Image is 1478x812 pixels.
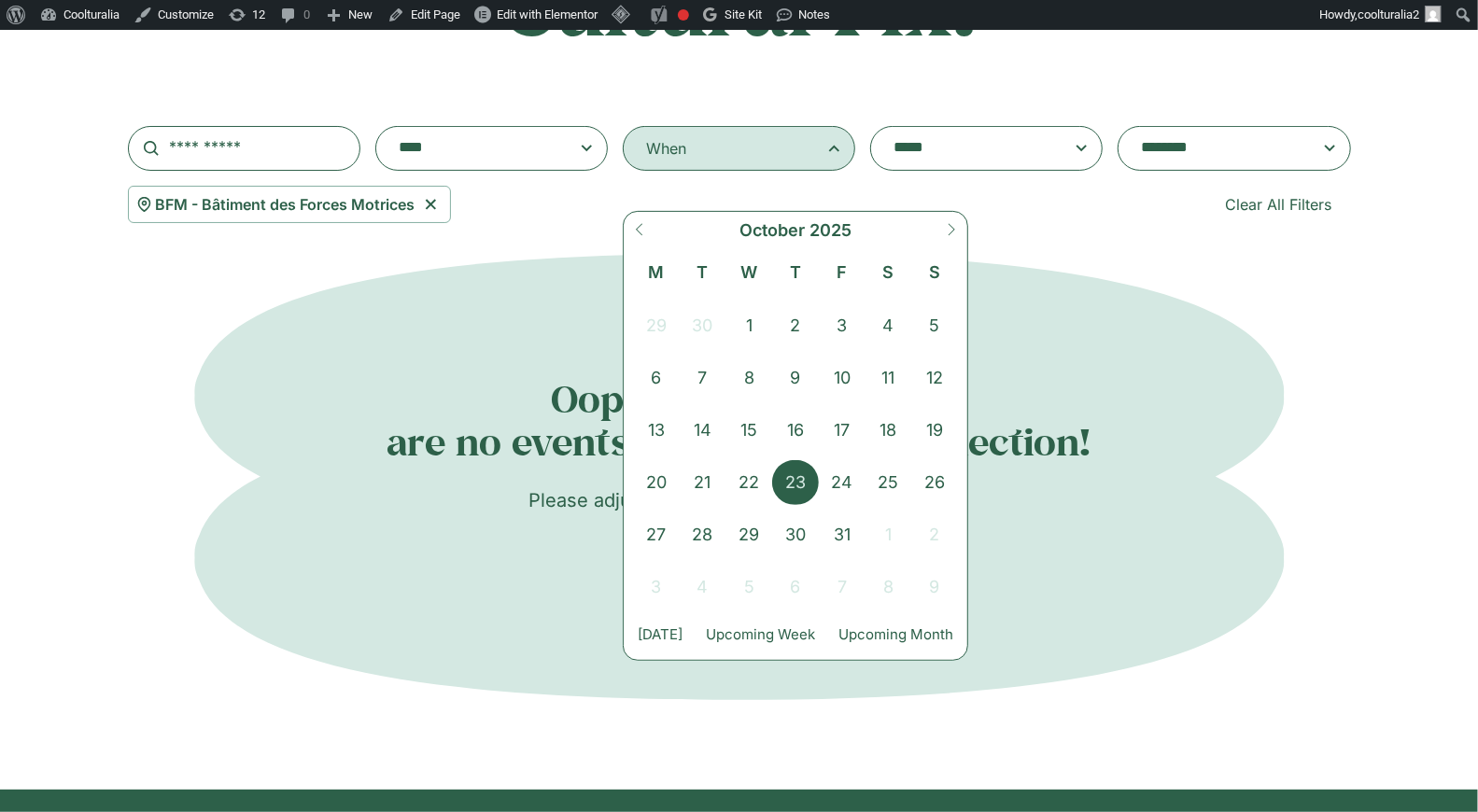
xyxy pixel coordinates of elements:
span: October 15, 2025 [725,408,772,453]
span: S [911,259,958,285]
span: October 1, 2025 [725,303,772,348]
span: W [725,259,772,285]
span: October 16, 2025 [772,408,819,453]
span: October 9, 2025 [772,356,819,400]
span: November 9, 2025 [911,565,958,609]
span: November 3, 2025 [633,565,680,609]
span: November 8, 2025 [866,565,912,609]
span: October 23, 2025 [772,460,819,505]
span: October 3, 2025 [819,303,866,348]
span: T [680,259,726,285]
h2: Oops! It seems there are no events matching your selection! [128,377,1351,465]
span: October 7, 2025 [680,356,726,400]
span: November 7, 2025 [819,565,866,609]
div: When [646,137,686,160]
button: Upcoming Month [834,619,958,651]
span: October 20, 2025 [633,460,680,505]
button: Upcoming Week [701,619,820,651]
span: October 25, 2025 [866,460,912,505]
span: 2025 [809,217,852,243]
textarea: Search [399,135,548,161]
span: October 11, 2025 [866,356,912,400]
span: November 1, 2025 [866,512,912,557]
span: October 19, 2025 [911,408,958,453]
span: T [772,259,819,285]
span: October 27, 2025 [633,512,680,557]
span: coolturalia2 [1358,7,1419,21]
span: October 26, 2025 [911,460,958,505]
span: October 2, 2025 [772,303,819,348]
span: October 30, 2025 [772,512,819,557]
span: November 2, 2025 [911,512,958,557]
div: Needs improvement [678,9,689,21]
span: October 8, 2025 [725,356,772,400]
span: October 31, 2025 [819,512,866,557]
span: November 4, 2025 [680,565,726,609]
span: F [819,259,866,285]
span: M [633,259,680,285]
span: October 21, 2025 [680,460,726,505]
span: October 28, 2025 [680,512,726,557]
span: Site Kit [725,7,762,21]
span: October 22, 2025 [725,460,772,505]
span: October 18, 2025 [866,408,912,453]
span: October 4, 2025 [866,303,912,348]
span: October 6, 2025 [633,356,680,400]
span: November 6, 2025 [772,565,819,609]
span: Clear All Filters [1226,193,1332,216]
span: October 29, 2025 [725,512,772,557]
span: October 5, 2025 [911,303,958,348]
a: Clear All Filters [1207,186,1351,223]
span: S [866,259,912,285]
span: October [739,217,805,243]
button: [DATE] [633,619,687,651]
span: Edit with Elementor [497,7,598,21]
textarea: Search [1141,135,1290,161]
span: November 5, 2025 [725,565,772,609]
p: Please adjust your criteria to see more results. [128,486,1351,514]
textarea: Search [894,135,1043,161]
span: October 12, 2025 [911,356,958,400]
span: October 10, 2025 [819,356,866,400]
span: October 17, 2025 [819,408,866,453]
span: October 13, 2025 [633,408,680,453]
span: September 29, 2025 [633,303,680,348]
span: September 30, 2025 [680,303,726,348]
span: October 14, 2025 [680,408,726,453]
span: October 24, 2025 [819,460,866,505]
span: BFM - Bâtiment des Forces Motrices [156,193,415,216]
